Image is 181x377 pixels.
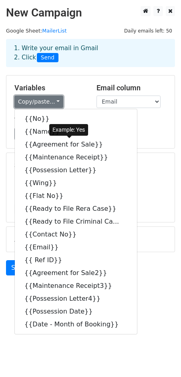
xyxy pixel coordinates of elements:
div: Example: Yes [49,124,88,136]
a: {{Agreement for Sale2}} [15,267,137,279]
span: Daily emails left: 50 [121,26,175,35]
a: {{Possession Letter}} [15,164,137,177]
div: 1. Write your email in Gmail 2. Click [8,44,173,62]
a: {{Ready to File Rera Case}} [15,202,137,215]
a: {{No}} [15,112,137,125]
a: {{Wing}} [15,177,137,190]
h2: New Campaign [6,6,175,20]
h5: Variables [14,84,84,92]
h5: Email column [97,84,167,92]
a: {{Possession Date}} [15,305,137,318]
a: Daily emails left: 50 [121,28,175,34]
a: Copy/paste... [14,96,63,108]
iframe: Chat Widget [141,338,181,377]
a: MailerList [42,28,66,34]
span: Send [37,53,58,63]
a: {{Name}} [15,125,137,138]
a: {{Date - Month of Booking}} [15,318,137,331]
a: {{Agreement for Sale}} [15,138,137,151]
a: {{Ready to File Criminal Ca... [15,215,137,228]
a: {{Maintenance Receipt3}} [15,279,137,292]
a: {{Flat No}} [15,190,137,202]
a: {{Email}} [15,241,137,254]
a: {{Contact No}} [15,228,137,241]
small: Google Sheet: [6,28,66,34]
a: Send [6,260,32,275]
a: {{Possession Letter4}} [15,292,137,305]
a: {{ Ref ID}} [15,254,137,267]
a: {{Maintenance Receipt}} [15,151,137,164]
